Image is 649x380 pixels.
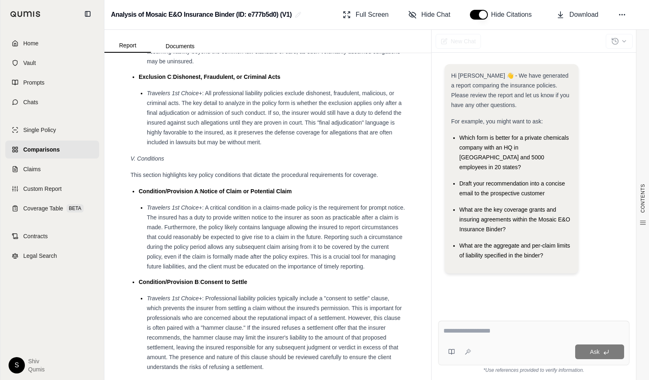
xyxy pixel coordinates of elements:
h2: Analysis of Mosaic E&O Insurance Binder (ID: e777b5d0) (V1) [111,7,292,22]
span: Contracts [23,232,48,240]
a: Vault [5,54,99,72]
button: Report [104,39,151,53]
div: *Use references provided to verify information. [438,365,629,373]
a: Chats [5,93,99,111]
a: Custom Report [5,180,99,198]
a: Coverage TableBETA [5,199,99,217]
a: Home [5,34,99,52]
img: Qumis Logo [10,11,41,17]
span: BETA [66,204,84,212]
span: Prompts [23,78,44,87]
span: Which form is better for a private chemicals company with an HQ in [GEOGRAPHIC_DATA] and 5000 emp... [459,134,569,170]
span: Single Policy [23,126,56,134]
span: : A critical condition in a claims-made policy is the requirement for prompt notice. The insured ... [147,204,405,270]
a: Claims [5,160,99,178]
span: Home [23,39,38,47]
span: Travelers 1st Choice+ [147,295,202,302]
span: This section highlights key policy conditions that dictate the procedural requirements for coverage. [131,172,378,178]
span: Ask [590,349,599,355]
span: Travelers 1st Choice+ [147,90,202,96]
button: Ask [575,344,624,359]
span: Comparisons [23,145,60,154]
span: : All professional liability policies exclude dishonest, fraudulent, malicious, or criminal acts.... [147,90,402,145]
span: Hide Citations [491,10,537,20]
span: : [199,279,200,285]
span: Vault [23,59,36,67]
span: Dishonest, Fraudulent, or Criminal Acts [173,74,280,80]
a: Prompts [5,74,99,92]
button: Download [553,7,602,23]
span: : [198,188,200,194]
span: Travelers 1st Choice+ [147,204,202,211]
span: Claims [23,165,41,173]
span: Download [569,10,598,20]
span: Chats [23,98,38,106]
span: What are the key coverage grants and insuring agreements within the Mosaic E&O Insurance Binder? [459,206,570,232]
span: : Professional liability policies typically include a "consent to settle" clause, which prevents ... [147,295,402,370]
button: Documents [151,40,209,53]
em: V. Conditions [131,155,164,162]
span: Legal Search [23,252,57,260]
span: Full Screen [356,10,389,20]
span: Coverage Table [23,204,63,212]
span: Qumis [28,365,44,373]
a: Legal Search [5,247,99,265]
span: Consent to Settle [200,279,247,285]
span: Draft your recommendation into a concise email to the prospective customer [459,180,565,197]
a: Single Policy [5,121,99,139]
span: What are the aggregate and per-claim limits of liability specified in the binder? [459,242,570,259]
a: Comparisons [5,141,99,159]
button: Hide Chat [405,7,454,23]
a: Contracts [5,227,99,245]
span: Shiv [28,357,44,365]
span: Custom Report [23,185,62,193]
span: Condition/Provision A [139,188,198,194]
span: Hide Chat [421,10,450,20]
span: CONTENTS [640,184,646,213]
button: Collapse sidebar [81,7,94,20]
span: : [171,74,173,80]
span: Hi [PERSON_NAME] 👋 - We have generated a report comparing the insurance policies. Please review t... [451,72,569,108]
span: For example, you might want to ask: [451,118,543,125]
div: S [9,357,25,373]
span: Notice of Claim or Potential Claim [200,188,292,194]
span: Condition/Provision B [139,279,199,285]
button: Full Screen [339,7,392,23]
span: Exclusion C [139,74,171,80]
